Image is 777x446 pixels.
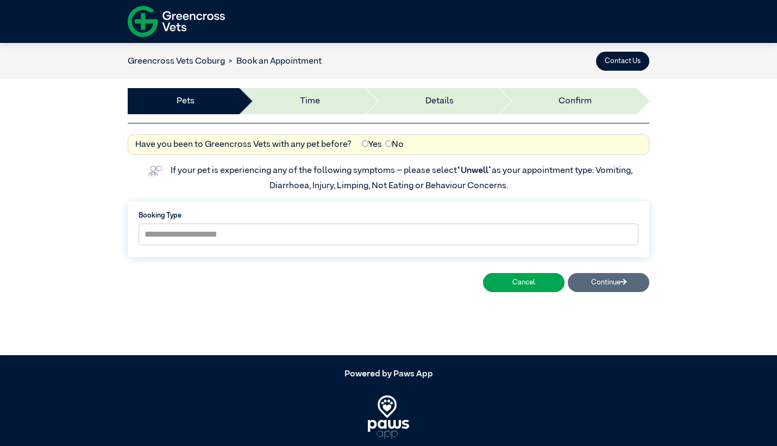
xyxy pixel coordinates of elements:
label: Yes [362,138,382,151]
img: f-logo [128,3,225,40]
label: Booking Type [139,210,638,221]
input: Yes [362,140,368,147]
input: No [385,140,392,147]
label: No [385,138,404,151]
nav: breadcrumb [128,55,322,68]
span: “Unwell” [457,166,492,175]
button: Contact Us [596,52,649,71]
li: Book an Appointment [225,55,322,68]
h5: Powered by Paws App [128,369,649,380]
a: Pets [177,95,195,108]
a: Greencross Vets Coburg [128,57,225,66]
label: If your pet is experiencing any of the following symptoms – please select as your appointment typ... [171,166,634,190]
label: Have you been to Greencross Vets with any pet before? [135,138,352,151]
img: PawsApp [368,395,410,439]
button: Cancel [483,273,565,292]
img: vet [145,162,165,179]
